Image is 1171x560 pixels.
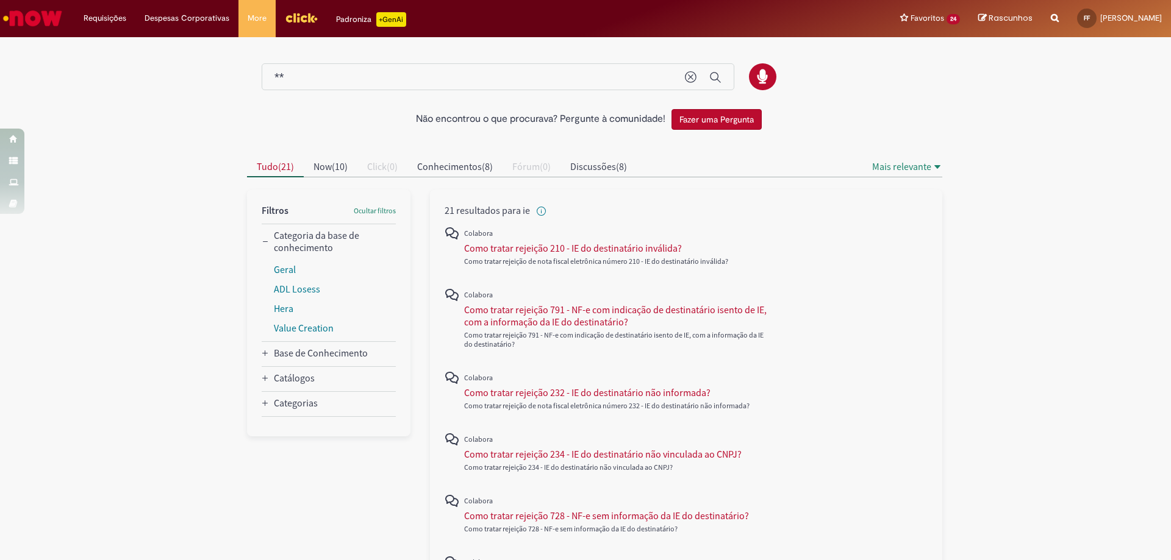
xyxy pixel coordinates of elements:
span: More [248,12,267,24]
span: Despesas Corporativas [145,12,229,24]
a: Rascunhos [978,13,1033,24]
span: Rascunhos [989,12,1033,24]
span: Requisições [84,12,126,24]
div: Padroniza [336,12,406,27]
p: +GenAi [376,12,406,27]
span: [PERSON_NAME] [1100,13,1162,23]
button: Fazer uma Pergunta [671,109,762,130]
span: FF [1084,14,1090,22]
span: Favoritos [911,12,944,24]
img: ServiceNow [1,6,64,30]
h2: Não encontrou o que procurava? Pergunte à comunidade! [416,114,665,125]
img: click_logo_yellow_360x200.png [285,9,318,27]
span: 24 [947,14,960,24]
